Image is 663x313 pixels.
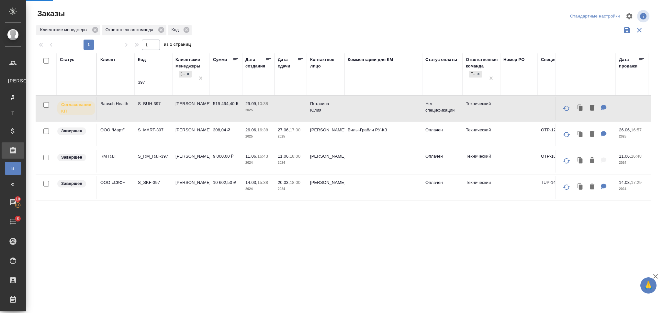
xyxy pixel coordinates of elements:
[172,176,210,199] td: [PERSON_NAME]
[619,180,631,185] p: 14.03,
[574,154,587,167] button: Клонировать
[278,133,304,140] p: 2025
[466,56,498,69] div: Ответственная команда
[61,180,82,187] p: Завершен
[621,24,633,36] button: Сохранить фильтры
[469,71,475,78] div: Технический
[245,186,271,192] p: 2024
[100,153,131,160] p: RM Rail
[8,165,18,172] span: В
[106,27,156,33] p: Ответственная команда
[210,176,242,199] td: 10 602,50 ₽
[307,97,344,120] td: Потачина Юлия
[538,150,575,173] td: OTP-10683
[307,124,344,146] td: [PERSON_NAME]
[619,160,645,166] p: 2024
[138,56,146,63] div: Код
[178,70,192,78] div: Никифорова Валерия
[587,128,598,141] button: Удалить
[138,179,169,186] p: S_SKF-397
[2,194,24,211] a: 18
[60,56,74,63] div: Статус
[348,127,419,133] p: Вилы-Грабли РУ-КЗ
[8,94,18,100] span: Д
[12,196,24,202] span: 18
[8,78,18,84] span: [PERSON_NAME]
[245,56,265,69] div: Дата создания
[5,107,21,120] a: Т
[633,24,646,36] button: Сбросить фильтры
[422,176,463,199] td: Оплачен
[278,56,297,69] div: Дата сдачи
[290,127,300,132] p: 17:00
[503,56,524,63] div: Номер PO
[541,56,573,63] div: Спецификация
[36,25,100,35] div: Клиентские менеджеры
[100,179,131,186] p: ООО «СКФ»
[245,107,271,114] p: 2025
[468,70,483,78] div: Технический
[13,215,23,222] span: 8
[640,277,657,294] button: 🙏
[257,127,268,132] p: 16:38
[587,154,598,167] button: Удалить
[100,127,131,133] p: ООО “Март”
[587,102,598,115] button: Удалить
[568,11,622,21] div: split button
[422,97,463,120] td: Нет спецификации
[463,124,500,146] td: Технический
[290,180,300,185] p: 18:00
[619,127,631,132] p: 26.06,
[102,25,166,35] div: Ответственная команда
[5,162,21,175] a: В
[290,154,300,159] p: 18:00
[463,176,500,199] td: Технический
[5,74,21,87] a: [PERSON_NAME]
[574,128,587,141] button: Клонировать
[138,127,169,133] p: S_MART-397
[172,27,181,33] p: Код
[631,180,642,185] p: 17:29
[172,124,210,146] td: [PERSON_NAME]
[210,124,242,146] td: 308,04 ₽
[278,154,290,159] p: 11.06,
[619,56,638,69] div: Дата продажи
[245,133,271,140] p: 2025
[61,128,82,134] p: Завершен
[559,101,574,116] button: Обновить
[164,41,191,50] span: из 1 страниц
[278,180,290,185] p: 20.03,
[463,97,500,120] td: Технический
[310,56,341,69] div: Контактное лицо
[622,8,637,24] span: Настроить таблицу
[36,8,65,19] span: Заказы
[213,56,227,63] div: Сумма
[179,71,185,78] div: [PERSON_NAME]
[574,180,587,194] button: Клонировать
[100,56,115,63] div: Клиент
[100,101,131,107] p: Bausch Health
[138,101,169,107] p: S_BUH-397
[538,176,575,199] td: TUP-14299
[559,179,574,195] button: Обновить
[637,10,651,22] span: Посмотреть информацию
[587,180,598,194] button: Удалить
[598,128,610,141] button: Для КМ: Вилы-Грабли РУ-КЗ
[57,153,93,162] div: Выставляет КМ при направлении счета или после выполнения всех работ/сдачи заказа клиенту. Окончат...
[278,127,290,132] p: 27.06,
[245,101,257,106] p: 29.09,
[138,153,169,160] p: S_RM_Rail-397
[278,186,304,192] p: 2024
[2,214,24,230] a: 8
[175,56,207,69] div: Клиентские менеджеры
[257,101,268,106] p: 10:38
[245,154,257,159] p: 11.06,
[210,150,242,173] td: 9 000,00 ₽
[631,127,642,132] p: 16:57
[57,179,93,188] div: Выставляет КМ при направлении счета или после выполнения всех работ/сдачи заказа клиенту. Окончат...
[8,181,18,188] span: Ф
[5,90,21,103] a: Д
[619,186,645,192] p: 2024
[307,150,344,173] td: [PERSON_NAME]
[631,154,642,159] p: 16:48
